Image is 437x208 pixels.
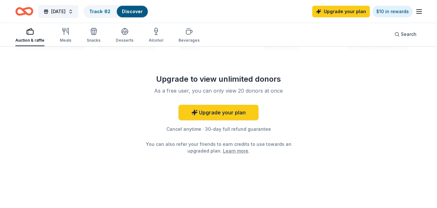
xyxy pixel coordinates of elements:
div: Meals [60,38,71,43]
div: Desserts [116,38,133,43]
a: Discover [122,9,143,14]
div: Auction & raffle [15,38,44,43]
div: As a free user, you can only view 20 donors at once [134,87,303,95]
a: Upgrade your plan [312,6,370,17]
a: Home [15,4,33,19]
div: You can also refer your friends to earn credits to use towards an upgraded plan. . [144,141,293,154]
a: Upgrade your plan [179,105,258,120]
div: Alcohol [149,38,163,43]
button: Desserts [116,25,133,46]
button: Meals [60,25,71,46]
button: Search [389,28,422,41]
span: Search [401,30,417,38]
div: Snacks [87,38,100,43]
button: [DATE] [38,5,78,18]
div: Upgrade to view unlimited donors [126,74,311,84]
span: [DATE] [51,8,66,15]
button: Track· 82Discover [83,5,148,18]
a: Track· 82 [89,9,110,14]
div: Beverages [179,38,200,43]
button: Beverages [179,25,200,46]
a: $10 in rewards [372,6,413,17]
button: Snacks [87,25,100,46]
button: Alcohol [149,25,163,46]
div: Cancel anytime · 30-day full refund guarantee [126,125,311,133]
a: Learn more [223,147,248,154]
button: Auction & raffle [15,25,44,46]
